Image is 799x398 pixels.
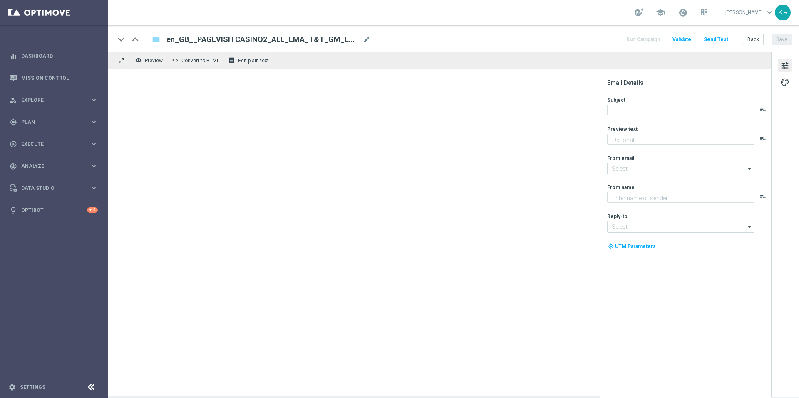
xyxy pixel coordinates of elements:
[780,60,789,71] span: tune
[615,243,656,249] span: UTM Parameters
[746,163,754,174] i: arrow_drop_down
[759,106,766,113] button: playlist_add
[133,55,166,66] button: remove_red_eye Preview
[9,185,98,192] button: Data Studio keyboard_arrow_right
[90,140,98,148] i: keyboard_arrow_right
[9,207,98,214] button: lightbulb Optibot +10
[672,37,691,42] span: Validate
[21,164,90,169] span: Analyze
[181,58,219,64] span: Convert to HTML
[90,118,98,126] i: keyboard_arrow_right
[607,97,625,103] label: Subject
[9,75,98,81] button: Mission Control
[778,75,792,88] button: palette
[10,199,98,221] div: Optibot
[21,45,98,67] a: Dashboard
[778,59,792,72] button: tune
[21,120,90,125] span: Plan
[607,126,638,133] label: Preview text
[607,184,635,191] label: From name
[21,98,90,103] span: Explore
[10,118,17,126] i: gps_fixed
[671,34,692,45] button: Validate
[228,57,235,64] i: receipt
[607,242,657,251] button: my_location UTM Parameters
[607,155,634,162] label: From email
[607,213,628,220] label: Reply-to
[607,221,754,233] input: Select
[9,97,98,103] button: person_search Explore keyboard_arrow_right
[90,162,98,170] i: keyboard_arrow_right
[152,34,160,44] i: folder
[10,140,17,148] i: play_circle_outline
[9,119,98,125] button: gps_fixed Plan keyboard_arrow_right
[9,141,98,147] button: play_circle_outline Execute keyboard_arrow_right
[780,77,789,88] span: palette
[90,184,98,192] i: keyboard_arrow_right
[166,34,360,44] span: en_GB__PAGEVISITCASINO2_ALL_EMA_T&T_GM_EMAIL1
[8,383,16,391] i: settings
[759,135,766,142] button: playlist_add
[10,162,17,170] i: track_changes
[9,163,98,170] button: track_changes Analyze keyboard_arrow_right
[759,194,766,200] button: playlist_add
[775,5,791,20] div: KR
[702,34,730,45] button: Send Test
[607,163,754,174] input: Select
[772,34,792,45] button: Save
[21,199,87,221] a: Optibot
[10,184,90,192] div: Data Studio
[145,58,163,64] span: Preview
[743,34,764,45] button: Back
[10,206,17,214] i: lightbulb
[172,57,179,64] span: code
[20,385,45,390] a: Settings
[725,6,775,19] a: [PERSON_NAME]keyboard_arrow_down
[608,243,614,249] i: my_location
[170,55,223,66] button: code Convert to HTML
[87,207,98,213] div: +10
[10,45,98,67] div: Dashboard
[656,8,665,17] span: school
[21,142,90,147] span: Execute
[21,186,90,191] span: Data Studio
[765,8,774,17] span: keyboard_arrow_down
[746,221,754,232] i: arrow_drop_down
[10,140,90,148] div: Execute
[10,96,17,104] i: person_search
[10,96,90,104] div: Explore
[10,67,98,89] div: Mission Control
[21,67,98,89] a: Mission Control
[135,57,142,64] i: remove_red_eye
[151,33,161,46] button: folder
[10,52,17,60] i: equalizer
[607,79,770,86] div: Email Details
[90,96,98,104] i: keyboard_arrow_right
[10,118,90,126] div: Plan
[238,58,269,64] span: Edit plain text
[10,162,90,170] div: Analyze
[363,36,370,43] span: mode_edit
[226,55,273,66] button: receipt Edit plain text
[9,53,98,59] button: equalizer Dashboard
